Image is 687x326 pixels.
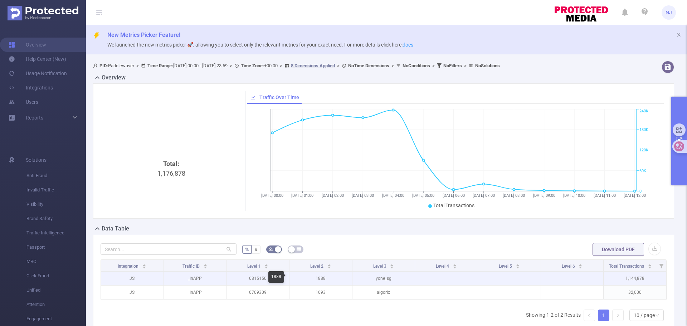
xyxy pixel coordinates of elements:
a: Users [9,95,38,109]
span: Level 3 [373,264,388,269]
tspan: [DATE] 02:00 [321,193,343,198]
i: icon: caret-down [516,266,520,268]
tspan: [DATE] 05:00 [412,193,434,198]
div: 10 / page [634,310,655,321]
p: 6815150 [226,272,289,285]
u: 8 Dimensions Applied [291,63,335,68]
i: icon: down [655,313,659,318]
p: JS [101,272,164,285]
i: icon: caret-up [203,263,207,265]
div: Sort [453,263,457,267]
button: Download PDF [593,243,644,256]
input: Search... [101,243,237,255]
span: > [134,63,141,68]
i: icon: caret-down [142,266,146,268]
tspan: [DATE] 01:00 [291,193,313,198]
i: icon: bg-colors [269,247,273,251]
span: > [278,63,284,68]
tspan: [DATE] 07:00 [472,193,494,198]
span: > [335,63,342,68]
i: icon: caret-down [453,266,457,268]
div: Sort [142,263,146,267]
i: icon: caret-down [203,266,207,268]
b: PID: [99,63,108,68]
b: No Solutions [475,63,500,68]
span: Invalid Traffic [26,183,86,197]
span: Passport [26,240,86,254]
span: Reports [26,115,43,121]
i: icon: caret-down [390,266,394,268]
li: Showing 1-2 of 2 Results [526,310,581,321]
p: 6709309 [226,286,289,299]
i: icon: caret-up [579,263,583,265]
tspan: 0 [639,189,642,194]
b: Time Zone: [241,63,264,68]
span: # [254,247,258,252]
tspan: [DATE] 08:00 [503,193,525,198]
span: Level 6 [562,264,576,269]
tspan: [DATE] 04:00 [382,193,404,198]
tspan: 240K [639,109,648,114]
p: JS [101,286,164,299]
span: NJ [666,5,672,20]
tspan: [DATE] 06:00 [442,193,464,198]
span: Anti-Fraud [26,169,86,183]
span: Unified [26,283,86,297]
span: Level 5 [499,264,513,269]
span: Solutions [26,153,47,167]
i: icon: thunderbolt [93,32,100,39]
i: Filter menu [656,260,666,271]
span: Level 2 [310,264,325,269]
span: Paddlewaver [DATE] 00:00 - [DATE] 23:59 +00:00 [93,63,500,68]
span: Visibility [26,197,86,211]
button: icon: close [676,31,681,39]
div: Sort [203,263,208,267]
i: icon: caret-up [516,263,520,265]
i: icon: caret-up [453,263,457,265]
div: 1,176,878 [103,159,239,279]
h2: Data Table [102,224,129,233]
span: > [462,63,469,68]
span: MRC [26,254,86,269]
span: Traffic ID [182,264,201,269]
i: icon: caret-down [264,266,268,268]
i: icon: caret-down [579,266,583,268]
tspan: [DATE] 12:00 [624,193,646,198]
p: 32,000 [604,286,666,299]
b: No Time Dimensions [348,63,389,68]
span: % [245,247,249,252]
a: Integrations [9,81,53,95]
p: 1888 [289,272,352,285]
span: Traffic Intelligence [26,226,86,240]
i: icon: user [93,63,99,68]
b: No Conditions [403,63,430,68]
h2: Overview [102,73,126,82]
li: 1 [598,310,609,321]
a: Help Center (New) [9,52,66,66]
span: Attention [26,297,86,312]
div: 1888 [268,271,284,283]
tspan: [DATE] 11:00 [593,193,615,198]
i: icon: caret-up [648,263,652,265]
a: Overview [9,38,46,52]
div: Sort [327,263,331,267]
span: We launched the new metrics picker 🚀, allowing you to select only the relevant metrics for your e... [107,42,413,48]
tspan: [DATE] 03:00 [352,193,374,198]
span: Total Transactions [609,264,645,269]
span: New Metrics Picker Feature! [107,31,180,38]
i: icon: right [616,313,620,317]
i: icon: caret-down [327,266,331,268]
tspan: [DATE] 09:00 [533,193,555,198]
span: > [228,63,234,68]
i: icon: line-chart [250,95,255,100]
b: Time Range: [147,63,173,68]
p: _InAPP [164,286,226,299]
span: Total Transactions [433,203,474,208]
i: icon: caret-up [390,263,394,265]
div: Sort [578,263,583,267]
span: Brand Safety [26,211,86,226]
p: algorix [352,286,415,299]
li: Previous Page [584,310,595,321]
div: Sort [390,263,394,267]
img: Protected Media [8,6,78,20]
